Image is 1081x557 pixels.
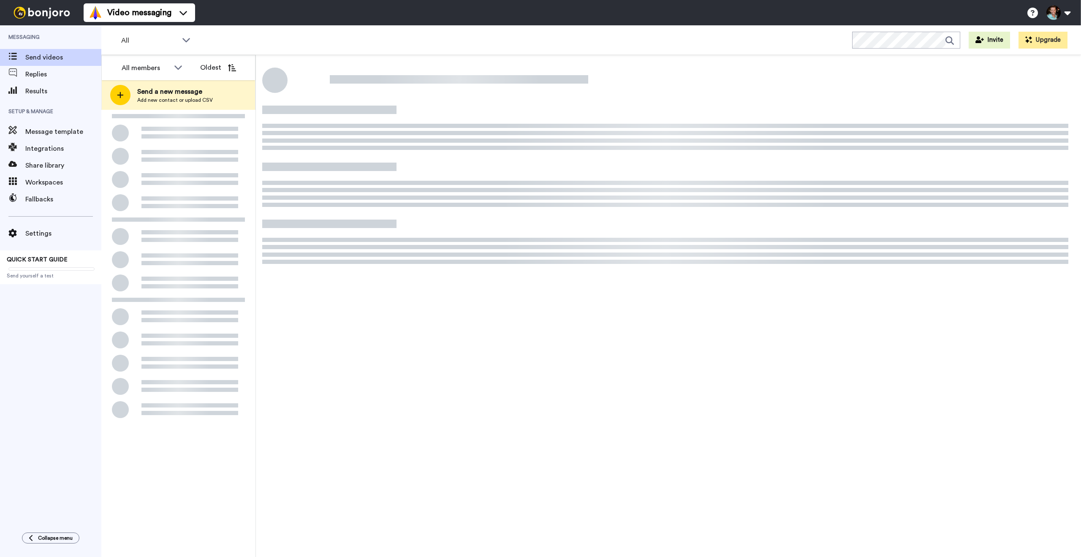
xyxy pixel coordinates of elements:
span: Video messaging [107,7,171,19]
img: bj-logo-header-white.svg [10,7,73,19]
button: Collapse menu [22,533,79,543]
span: Message template [25,127,101,137]
span: Fallbacks [25,194,101,204]
span: Workspaces [25,177,101,187]
span: Results [25,86,101,96]
span: Send videos [25,52,101,62]
button: Invite [969,32,1010,49]
div: All members [122,63,170,73]
span: Integrations [25,144,101,154]
img: vm-color.svg [89,6,102,19]
span: Add new contact or upload CSV [137,97,213,103]
span: Send yourself a test [7,272,95,279]
span: Collapse menu [38,535,73,541]
span: Share library [25,160,101,171]
span: Settings [25,228,101,239]
span: QUICK START GUIDE [7,257,68,263]
span: Send a new message [137,87,213,97]
button: Oldest [194,59,242,76]
span: All [121,35,178,46]
span: Replies [25,69,101,79]
button: Upgrade [1019,32,1067,49]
